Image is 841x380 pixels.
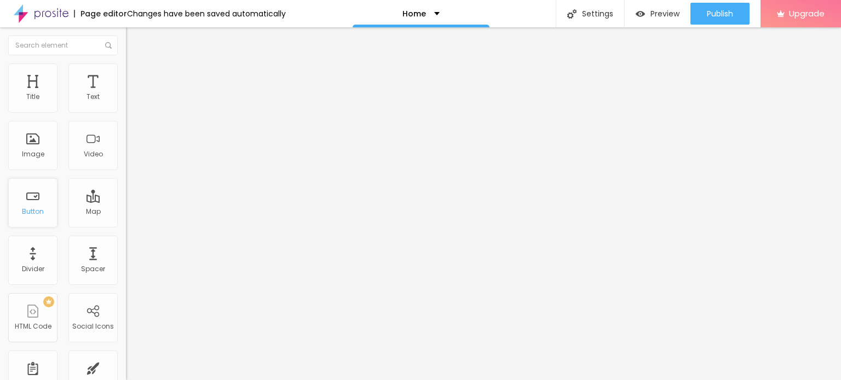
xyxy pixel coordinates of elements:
button: Preview [625,3,690,25]
div: Spacer [81,265,105,273]
span: Publish [707,9,733,18]
div: Social Icons [72,323,114,330]
div: Map [86,208,101,215]
p: Home [402,10,426,17]
img: Icone [105,42,112,49]
div: Page editor [74,10,127,17]
input: Search element [8,36,118,55]
div: Button [22,208,44,215]
div: Text [87,93,100,101]
div: Video [84,150,103,158]
span: Upgrade [789,9,825,18]
img: Icone [567,9,577,19]
div: HTML Code [15,323,51,330]
div: Divider [22,265,44,273]
button: Publish [690,3,750,25]
div: Title [26,93,39,101]
span: Preview [650,9,679,18]
div: Image [22,150,44,158]
div: Changes have been saved automatically [127,10,286,17]
img: view-1.svg [636,9,645,19]
iframe: Editor [126,27,841,380]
